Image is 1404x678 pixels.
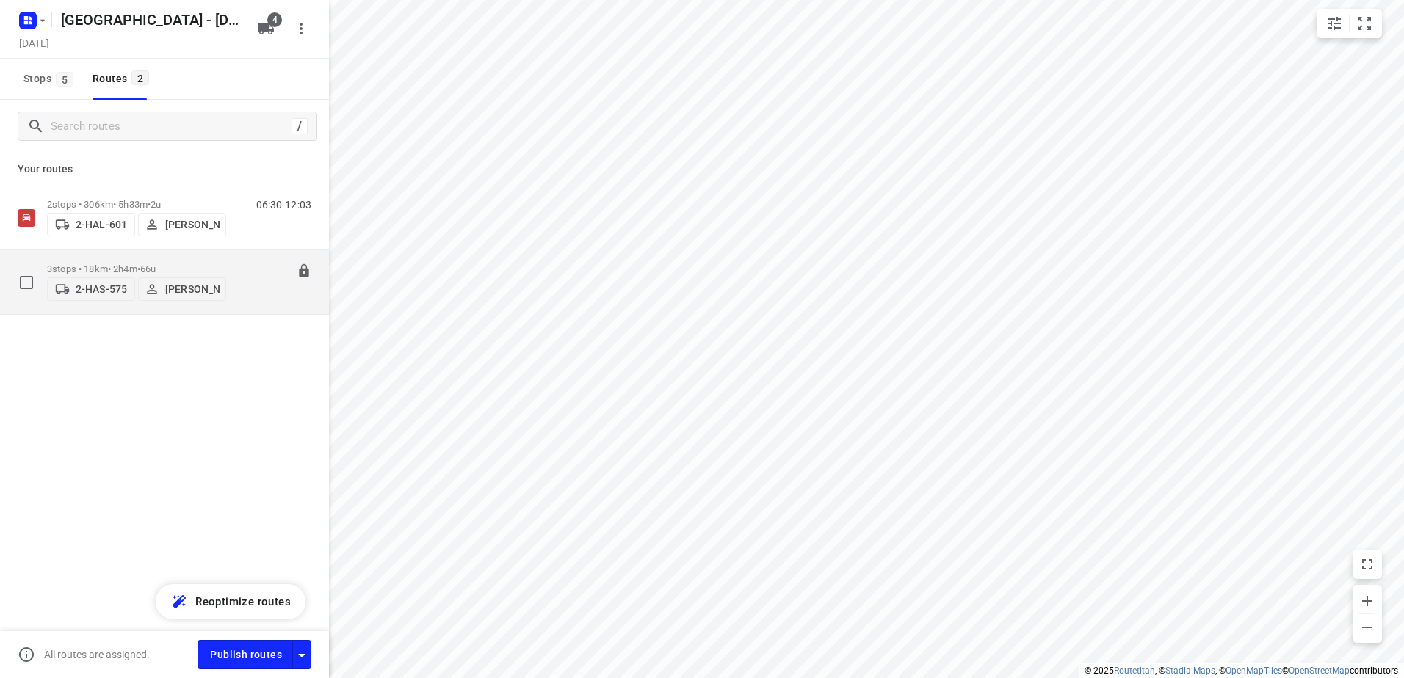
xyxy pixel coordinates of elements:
[138,277,226,301] button: [PERSON_NAME]
[1320,9,1349,38] button: Map settings
[151,199,161,210] span: 2u
[210,646,282,664] span: Publish routes
[47,213,135,236] button: 2-HAL-601
[286,14,316,43] button: More
[76,219,127,230] p: 2-HAL-601
[44,649,150,660] p: All routes are assigned.
[12,268,41,297] span: Select
[1350,9,1379,38] button: Fit zoom
[1085,666,1398,676] li: © 2025 , © , © © contributors
[1317,9,1382,38] div: small contained button group
[292,118,308,134] div: /
[293,645,311,663] div: Driver app settings
[267,12,282,27] span: 4
[251,14,281,43] button: 4
[131,70,149,85] span: 2
[297,263,311,280] button: Lock route
[55,8,245,32] h5: Rename
[1289,666,1350,676] a: OpenStreetMap
[23,70,78,88] span: Stops
[93,70,153,88] div: Routes
[13,34,55,51] h5: Project date
[195,592,291,611] span: Reoptimize routes
[137,263,140,274] span: •
[18,161,311,177] p: Your routes
[165,283,220,295] p: [PERSON_NAME]
[165,219,220,230] p: [PERSON_NAME]
[47,277,135,301] button: 2-HAS-575
[51,115,292,138] input: Search routes
[138,213,226,236] button: [PERSON_NAME]
[140,263,156,274] span: 66u
[1165,666,1215,676] a: Stadia Maps
[56,72,73,87] span: 5
[156,584,305,619] button: Reoptimize routes
[1114,666,1155,676] a: Routetitan
[76,283,127,295] p: 2-HAS-575
[1226,666,1282,676] a: OpenMapTiles
[47,199,226,210] p: 2 stops • 306km • 5h33m
[148,199,151,210] span: •
[47,263,226,274] p: 3 stops • 18km • 2h4m
[198,640,293,668] button: Publish routes
[256,199,311,211] p: 06:30-12:03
